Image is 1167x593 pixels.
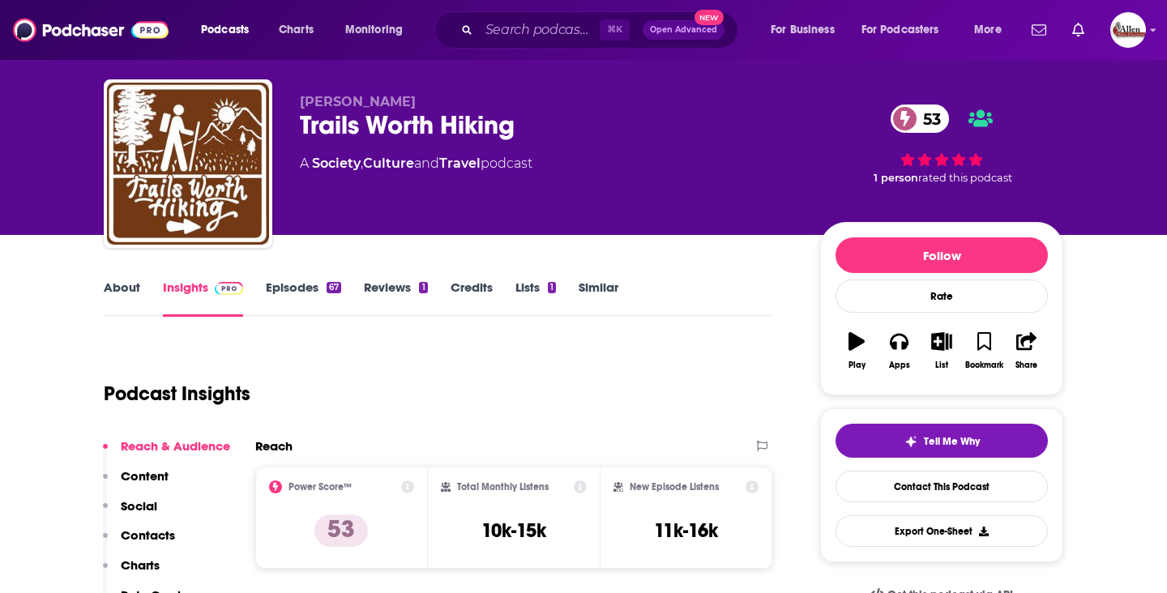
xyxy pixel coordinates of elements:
a: Similar [579,279,618,317]
button: Charts [103,557,160,587]
p: Charts [121,557,160,573]
button: open menu [190,17,270,43]
span: and [414,156,439,171]
span: For Podcasters [861,19,939,41]
a: About [104,279,140,317]
span: rated this podcast [918,172,1012,184]
span: [PERSON_NAME] [300,94,416,109]
a: Contact This Podcast [836,471,1048,502]
span: Logged in as AllenMedia [1110,12,1146,48]
button: Apps [878,322,920,380]
span: More [974,19,1002,41]
span: Monitoring [345,19,403,41]
button: Contacts [103,527,175,557]
span: ⌘ K [600,19,630,41]
button: Share [1006,322,1048,380]
p: Contacts [121,527,175,543]
a: 53 [891,105,949,133]
button: Show profile menu [1110,12,1146,48]
p: Content [121,468,169,484]
h3: 11k-16k [654,518,718,543]
a: Lists1 [515,279,556,317]
img: Podchaser - Follow, Share and Rate Podcasts [13,15,169,45]
a: Charts [268,17,323,43]
input: Search podcasts, credits, & more... [479,17,600,43]
h2: Total Monthly Listens [457,481,549,493]
button: Bookmark [963,322,1005,380]
h1: Podcast Insights [104,382,250,406]
p: Reach & Audience [121,438,230,454]
button: open menu [851,17,963,43]
button: Export One-Sheet [836,515,1048,547]
a: Society [312,156,361,171]
a: Episodes67 [266,279,341,317]
div: Rate [836,279,1048,313]
button: open menu [334,17,424,43]
button: tell me why sparkleTell Me Why [836,424,1048,458]
img: User Profile [1110,12,1146,48]
button: Play [836,322,878,380]
a: Credits [451,279,493,317]
a: Culture [363,156,414,171]
button: Open AdvancedNew [643,20,725,40]
button: Follow [836,237,1048,273]
span: Tell Me Why [924,435,980,448]
a: Reviews1 [364,279,427,317]
p: 53 [314,514,368,547]
button: open menu [759,17,855,43]
div: Apps [889,360,910,370]
span: , [361,156,363,171]
img: Podchaser Pro [215,282,243,295]
h2: Reach [255,438,293,454]
div: 67 [327,282,341,293]
div: 53 1 personrated this podcast [820,94,1063,194]
img: Trails Worth Hiking [107,83,269,245]
h3: 10k-15k [481,518,546,543]
div: 1 [419,282,427,293]
span: New [695,10,724,25]
p: Social [121,498,157,514]
div: A podcast [300,154,532,173]
button: Social [103,498,157,528]
div: Play [849,360,866,370]
span: Open Advanced [650,26,717,34]
span: For Business [771,19,835,41]
button: Reach & Audience [103,438,230,468]
button: List [921,322,963,380]
button: open menu [963,17,1022,43]
div: Bookmark [965,360,1003,370]
img: tell me why sparkle [904,435,917,448]
div: 1 [548,282,556,293]
h2: Power Score™ [289,481,352,493]
div: Share [1015,360,1037,370]
div: List [935,360,948,370]
span: 1 person [874,172,918,184]
span: Charts [279,19,314,41]
a: InsightsPodchaser Pro [163,279,243,317]
h2: New Episode Listens [630,481,719,493]
span: 53 [907,105,949,133]
a: Show notifications dropdown [1066,16,1091,44]
a: Travel [439,156,481,171]
button: Content [103,468,169,498]
div: Search podcasts, credits, & more... [450,11,754,49]
a: Show notifications dropdown [1025,16,1053,44]
span: Podcasts [201,19,249,41]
